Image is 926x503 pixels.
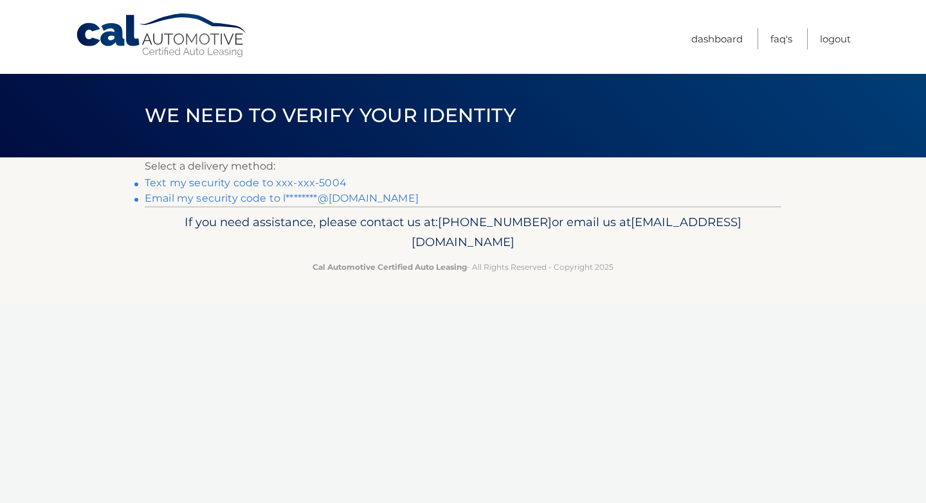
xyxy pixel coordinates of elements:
strong: Cal Automotive Certified Auto Leasing [313,262,467,272]
p: If you need assistance, please contact us at: or email us at [153,212,773,253]
a: Cal Automotive [75,13,249,58]
a: Dashboard [691,28,743,49]
p: Select a delivery method: [145,157,781,175]
p: - All Rights Reserved - Copyright 2025 [153,260,773,274]
a: Email my security code to l********@[DOMAIN_NAME] [145,192,419,204]
span: We need to verify your identity [145,103,516,127]
a: FAQ's [770,28,792,49]
span: [PHONE_NUMBER] [438,215,552,229]
a: Logout [820,28,851,49]
a: Text my security code to xxx-xxx-5004 [145,177,347,189]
